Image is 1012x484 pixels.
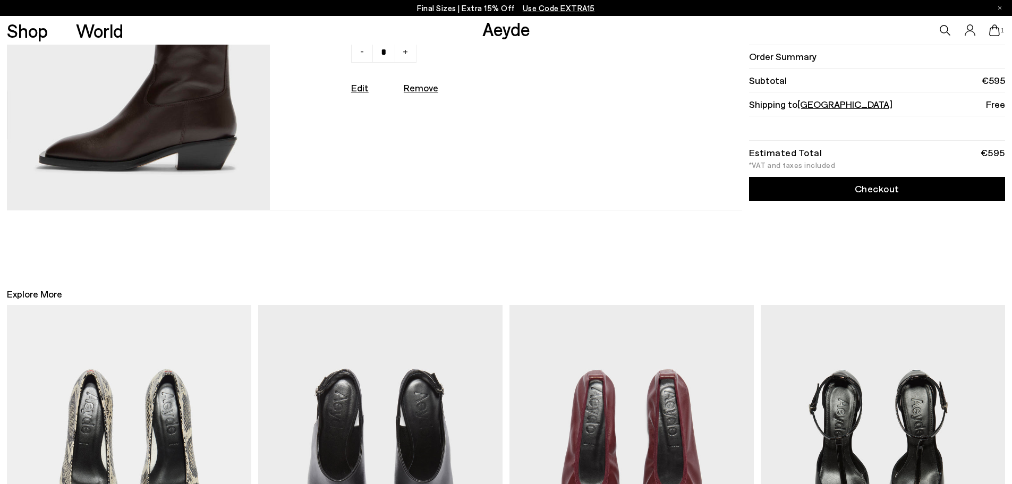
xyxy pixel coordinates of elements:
a: 1 [989,24,1000,36]
span: €595 [982,74,1005,87]
div: Estimated Total [749,149,822,156]
li: Subtotal [749,69,1005,92]
span: + [403,45,408,57]
a: Checkout [749,177,1005,201]
span: 1 [1000,28,1005,33]
div: €595 [981,149,1005,156]
a: Shop [7,21,48,40]
a: Edit [351,82,369,94]
a: Aeyde [482,18,530,40]
span: Navigate to /collections/ss25-final-sizes [523,3,595,13]
a: World [76,21,123,40]
span: - [360,45,364,57]
p: Final Sizes | Extra 15% Off [417,2,595,15]
u: Remove [404,82,438,94]
span: [GEOGRAPHIC_DATA] [797,98,892,110]
span: Free [986,98,1005,111]
li: Order Summary [749,45,1005,69]
span: Shipping to [749,98,892,111]
div: *VAT and taxes included [749,162,1005,169]
a: - [351,41,373,63]
a: + [395,41,416,63]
